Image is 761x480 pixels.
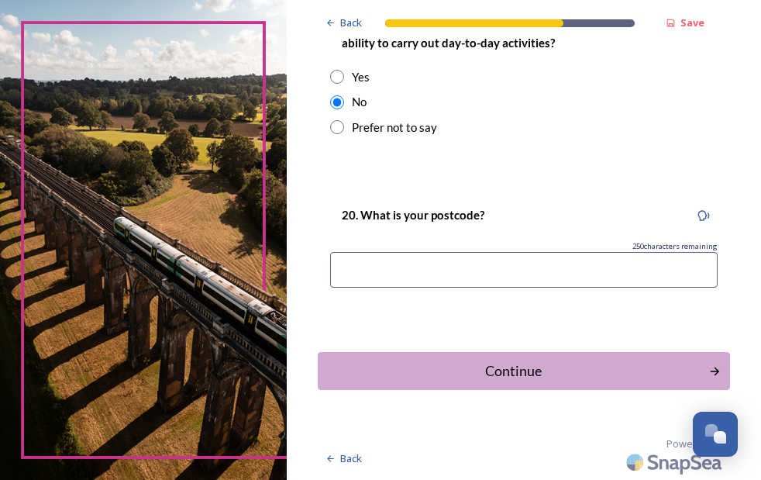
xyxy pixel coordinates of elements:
div: Yes [352,68,370,86]
span: Back [340,451,362,466]
button: Open Chat [693,412,738,457]
strong: Save [680,16,704,29]
div: Continue [326,361,701,382]
button: Continue [318,352,730,390]
div: No [352,93,367,111]
div: Prefer not to say [352,119,437,136]
strong: 20. What is your postcode? [342,208,484,222]
span: Back [340,16,362,30]
span: Powered by [666,437,722,451]
strong: 19. Do you have an impairment, health condition or learning difference that has a substantial or ... [342,2,664,50]
span: 250 characters remaining [632,241,718,252]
